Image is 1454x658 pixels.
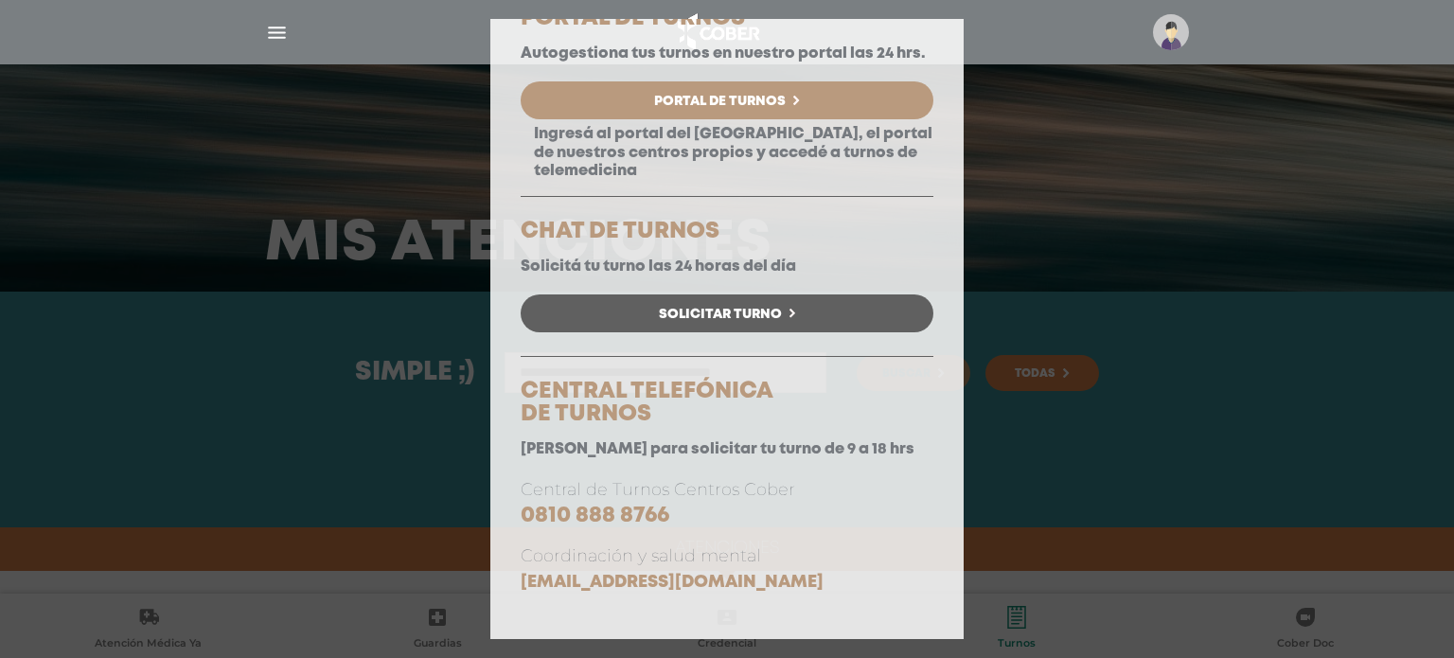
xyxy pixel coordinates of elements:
[521,575,824,590] a: [EMAIL_ADDRESS][DOMAIN_NAME]
[521,125,933,180] p: Ingresá al portal del [GEOGRAPHIC_DATA], el portal de nuestros centros propios y accedé a turnos ...
[521,543,933,595] p: Coordinación y salud mental
[521,8,933,30] h5: PORTAL DE TURNOS
[659,308,782,321] span: Solicitar Turno
[521,44,933,62] p: Autogestiona tus turnos en nuestro portal las 24 hrs.
[654,95,786,108] span: Portal de Turnos
[521,440,933,458] p: [PERSON_NAME] para solicitar tu turno de 9 a 18 hrs
[521,81,933,119] a: Portal de Turnos
[521,506,669,525] a: 0810 888 8766
[521,381,933,426] h5: CENTRAL TELEFÓNICA DE TURNOS
[521,477,933,529] p: Central de Turnos Centros Cober
[521,294,933,332] a: Solicitar Turno
[521,258,933,276] p: Solicitá tu turno las 24 horas del día
[521,221,933,243] h5: CHAT DE TURNOS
